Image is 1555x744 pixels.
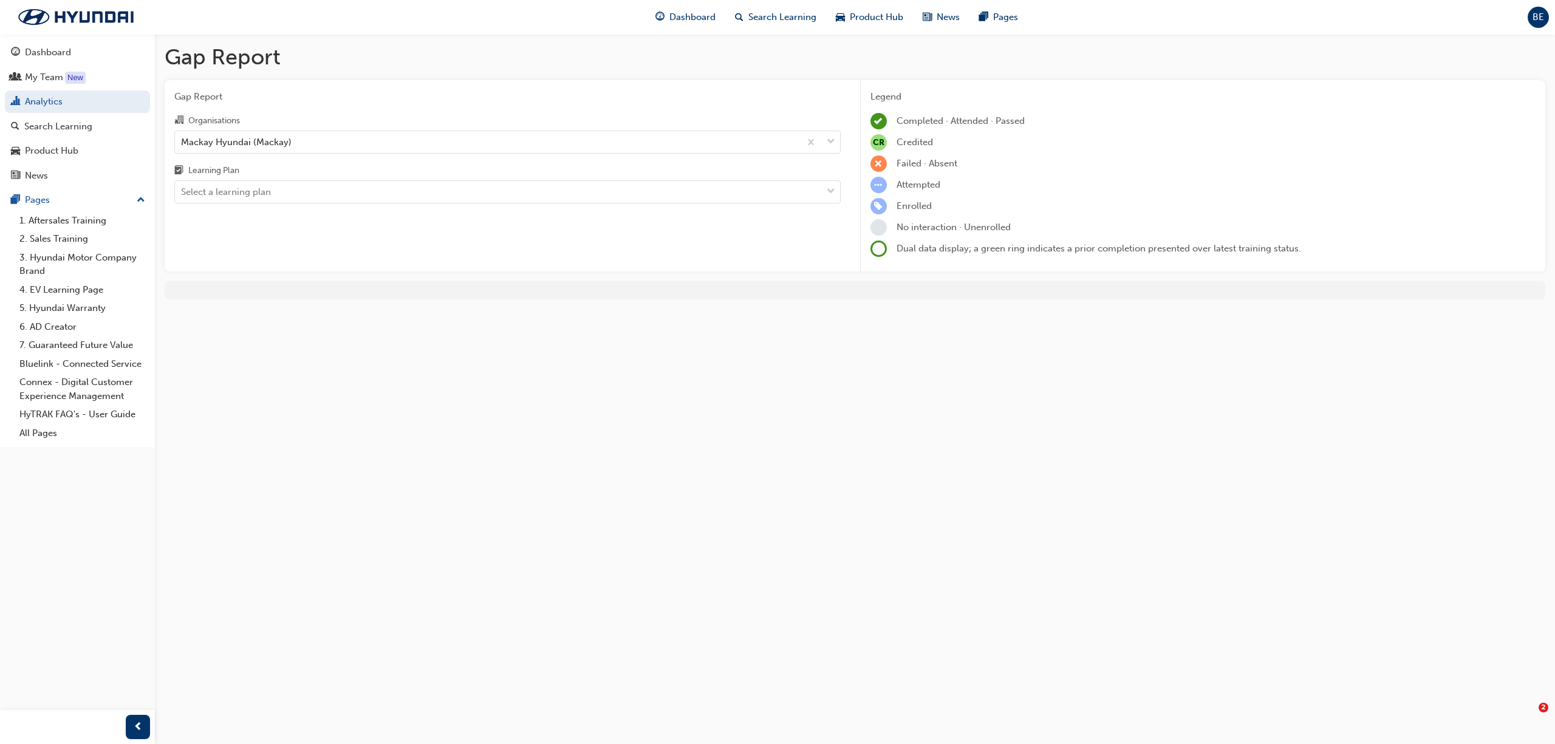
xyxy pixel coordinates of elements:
[11,121,19,132] span: search-icon
[836,10,845,25] span: car-icon
[174,115,183,126] span: organisation-icon
[25,70,63,84] div: My Team
[25,193,50,207] div: Pages
[669,10,716,24] span: Dashboard
[870,198,887,214] span: learningRecordVerb_ENROLL-icon
[1539,703,1548,712] span: 2
[937,10,960,24] span: News
[1514,703,1543,732] iframe: Intercom live chat
[5,115,150,138] a: Search Learning
[65,72,86,84] div: Tooltip anchor
[6,4,146,30] img: Trak
[25,46,71,60] div: Dashboard
[188,115,240,127] div: Organisations
[897,137,933,148] span: Credited
[11,97,20,108] span: chart-icon
[24,120,92,134] div: Search Learning
[923,10,932,25] span: news-icon
[15,355,150,374] a: Bluelink - Connected Service
[5,39,150,189] button: DashboardMy TeamAnalyticsSearch LearningProduct HubNews
[826,5,913,30] a: car-iconProduct Hub
[5,189,150,211] button: Pages
[913,5,969,30] a: news-iconNews
[11,47,20,58] span: guage-icon
[5,140,150,162] a: Product Hub
[870,155,887,172] span: learningRecordVerb_FAIL-icon
[969,5,1028,30] a: pages-iconPages
[897,222,1011,233] span: No interaction · Unenrolled
[11,195,20,206] span: pages-icon
[5,165,150,187] a: News
[11,146,20,157] span: car-icon
[15,281,150,299] a: 4. EV Learning Page
[174,166,183,177] span: learningplan-icon
[15,248,150,281] a: 3. Hyundai Motor Company Brand
[188,165,239,177] div: Learning Plan
[735,10,743,25] span: search-icon
[15,318,150,336] a: 6. AD Creator
[993,10,1018,24] span: Pages
[870,219,887,236] span: learningRecordVerb_NONE-icon
[15,211,150,230] a: 1. Aftersales Training
[655,10,665,25] span: guage-icon
[1533,10,1544,24] span: BE
[1528,7,1549,28] button: BE
[25,169,48,183] div: News
[897,200,932,211] span: Enrolled
[870,90,1536,104] div: Legend
[870,113,887,129] span: learningRecordVerb_COMPLETE-icon
[181,135,292,149] div: Mackay Hyundai (Mackay)
[897,158,957,169] span: Failed · Absent
[748,10,816,24] span: Search Learning
[897,179,940,190] span: Attempted
[5,66,150,89] a: My Team
[870,177,887,193] span: learningRecordVerb_ATTEMPT-icon
[181,185,271,199] div: Select a learning plan
[15,336,150,355] a: 7. Guaranteed Future Value
[15,299,150,318] a: 5. Hyundai Warranty
[979,10,988,25] span: pages-icon
[11,72,20,83] span: people-icon
[897,115,1025,126] span: Completed · Attended · Passed
[870,134,887,151] span: null-icon
[5,90,150,113] a: Analytics
[174,90,841,104] span: Gap Report
[15,424,150,443] a: All Pages
[827,134,835,150] span: down-icon
[725,5,826,30] a: search-iconSearch Learning
[897,243,1301,254] span: Dual data display; a green ring indicates a prior completion presented over latest training status.
[137,193,145,208] span: up-icon
[15,373,150,405] a: Connex - Digital Customer Experience Management
[5,41,150,64] a: Dashboard
[25,144,78,158] div: Product Hub
[165,44,1545,70] h1: Gap Report
[827,184,835,200] span: down-icon
[134,720,143,735] span: prev-icon
[11,171,20,182] span: news-icon
[15,230,150,248] a: 2. Sales Training
[15,405,150,424] a: HyTRAK FAQ's - User Guide
[850,10,903,24] span: Product Hub
[646,5,725,30] a: guage-iconDashboard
